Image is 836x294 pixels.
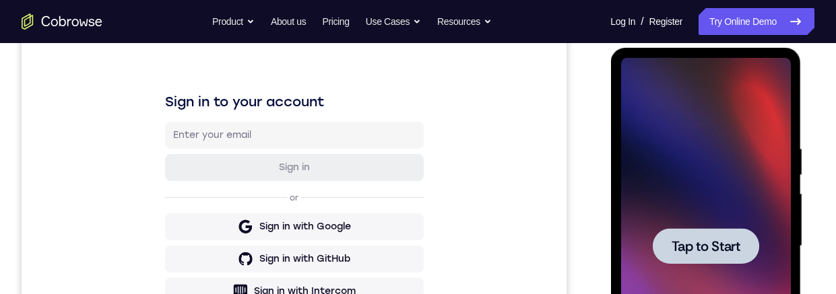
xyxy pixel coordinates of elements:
[42,180,148,216] button: Tap to Start
[143,92,402,111] h1: Sign in to your account
[22,13,102,30] a: Go to the home page
[212,8,255,35] button: Product
[143,213,402,240] button: Sign in with Google
[699,8,814,35] a: Try Online Demo
[322,8,349,35] a: Pricing
[143,246,402,272] button: Sign in with GitHub
[437,8,492,35] button: Resources
[610,8,635,35] a: Log In
[265,192,280,203] p: or
[152,128,394,142] input: Enter your email
[238,220,329,233] div: Sign in with Google
[238,252,329,266] div: Sign in with GitHub
[649,8,682,35] a: Register
[641,13,643,30] span: /
[61,192,129,205] span: Tap to Start
[143,154,402,181] button: Sign in
[271,8,306,35] a: About us
[366,8,421,35] button: Use Cases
